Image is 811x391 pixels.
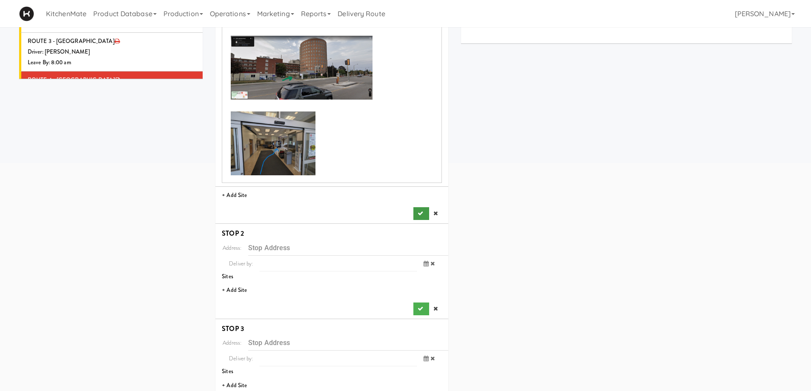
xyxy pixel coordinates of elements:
[222,351,260,366] span: Deliver by:
[19,6,34,21] img: Micromart
[215,224,448,319] li: STOP 2Address:Deliver by: Sites+ Add Site
[28,76,115,84] span: ROUTE 4 - [GEOGRAPHIC_DATA]
[248,240,448,256] input: Stop Address
[19,71,203,110] li: ROUTE 4 - [GEOGRAPHIC_DATA]Driver: [PERSON_NAME] [PERSON_NAME]Leave By: 8:00 am
[231,111,315,175] img: bnpzh6kkzolmbhitwruh.jpg
[28,37,115,45] span: ROUTE 3 - [GEOGRAPHIC_DATA]
[28,47,196,57] div: Driver: [PERSON_NAME]
[231,36,373,100] img: ne8zbhpl4lrop4qvzeam.png
[222,367,233,375] span: Sites
[28,57,196,68] div: Leave By: 8:00 am
[215,240,248,256] div: Address:
[222,228,244,238] b: STOP 2
[215,282,448,299] li: + Add Site
[19,33,203,71] li: ROUTE 3 - [GEOGRAPHIC_DATA]Driver: [PERSON_NAME]Leave By: 8:00 am
[215,335,248,351] div: Address:
[222,272,233,280] span: Sites
[215,187,448,204] li: + Add Site
[222,256,260,271] span: Deliver by:
[248,335,448,351] input: Stop Address
[222,324,244,334] b: STOP 3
